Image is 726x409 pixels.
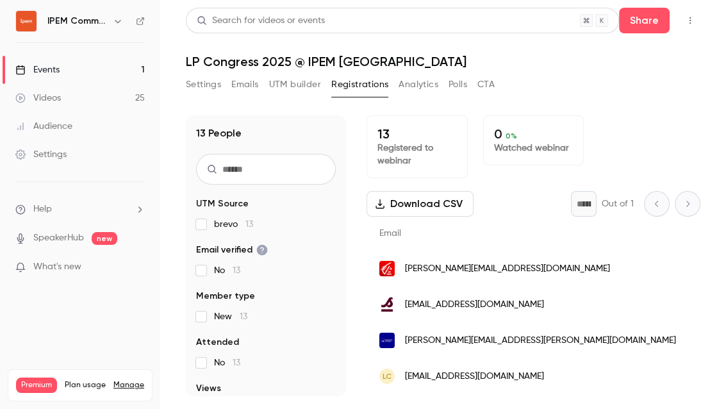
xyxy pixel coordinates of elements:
p: Registered to webinar [377,142,457,167]
li: help-dropdown-opener [15,203,145,216]
span: Email verified [196,244,268,256]
button: CTA [477,74,495,95]
button: UTM builder [269,74,321,95]
div: Settings [15,148,67,161]
button: Registrations [331,74,388,95]
span: new [92,232,117,245]
span: 13 [245,220,253,229]
span: 13 [233,266,240,275]
span: LC [383,371,392,382]
span: Email [379,229,401,238]
img: eps.caisse-epargne.fr [379,261,395,276]
span: 13 [233,358,240,367]
a: Manage [113,380,144,390]
button: Emails [231,74,258,95]
div: Search for videos or events [197,14,325,28]
span: No [214,356,240,369]
iframe: Noticeable Trigger [129,262,145,273]
button: Settings [186,74,221,95]
span: What's new [33,260,81,274]
h1: 13 People [196,126,242,141]
div: Events [15,63,60,76]
span: New [214,310,247,323]
span: 0 % [506,131,517,140]
span: [EMAIL_ADDRESS][DOMAIN_NAME] [405,370,544,383]
div: Audience [15,120,72,133]
img: securespectrum.dk [379,297,395,312]
img: IPEM Community [16,11,37,31]
span: Plan usage [65,380,106,390]
div: Videos [15,92,61,104]
button: Polls [449,74,467,95]
span: [PERSON_NAME][EMAIL_ADDRESS][DOMAIN_NAME] [405,262,610,276]
span: No [214,264,240,277]
span: [PERSON_NAME][EMAIL_ADDRESS][PERSON_NAME][DOMAIN_NAME] [405,334,676,347]
button: Share [619,8,670,33]
p: 13 [377,126,457,142]
span: [EMAIL_ADDRESS][DOMAIN_NAME] [405,298,544,312]
span: Attended [196,336,239,349]
span: UTM Source [196,197,249,210]
img: axa-im.com [379,333,395,348]
p: Out of 1 [602,197,634,210]
button: Analytics [399,74,438,95]
span: brevo [214,218,253,231]
span: 13 [240,312,247,321]
a: SpeakerHub [33,231,84,245]
span: Premium [16,378,57,393]
span: Help [33,203,52,216]
h1: LP Congress 2025 @ IPEM [GEOGRAPHIC_DATA] [186,54,700,69]
h6: IPEM Community [47,15,108,28]
p: 0 [494,126,573,142]
span: Member type [196,290,255,303]
p: Watched webinar [494,142,573,154]
button: Download CSV [367,191,474,217]
span: Views [196,382,221,395]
